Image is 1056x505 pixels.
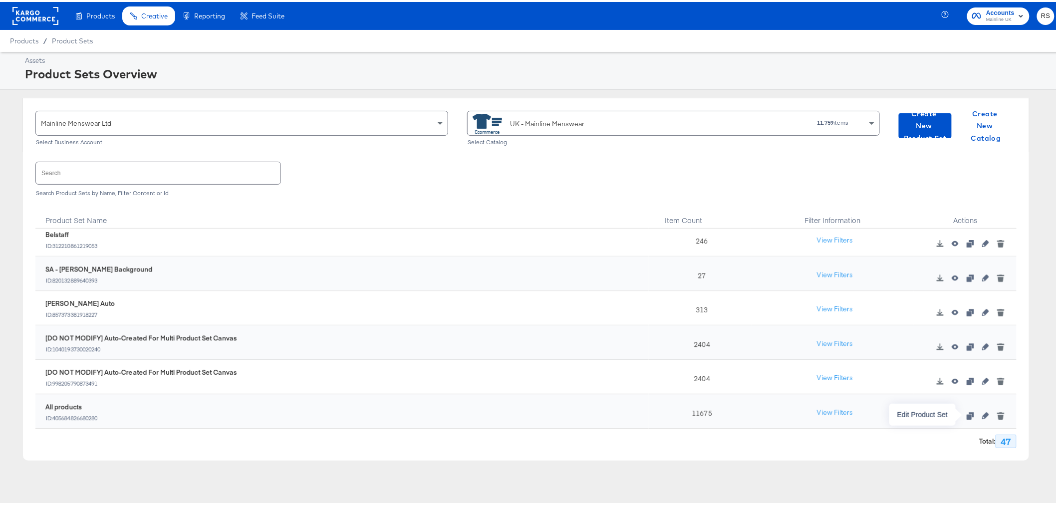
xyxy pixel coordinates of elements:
[964,106,1009,143] span: Create New Catalog
[649,220,751,254] div: 246
[810,333,860,351] button: View Filters
[45,378,237,385] div: ID: 998205790873491
[45,274,152,281] div: ID: 820132889640393
[35,188,1017,195] div: Search Product Sets by Name, Filter Content or Id
[810,367,860,385] button: View Filters
[649,392,751,427] div: 11675
[45,331,237,341] div: [DO NOT MODIFY] Auto-Created For Multi Product Set Canvas
[45,240,98,247] div: ID: 312210861219053
[41,117,111,126] span: Mainline Menswear Ltd
[649,323,751,358] div: 2404
[10,35,38,43] span: Products
[914,202,1017,227] div: Actions
[810,264,860,282] button: View Filters
[810,402,860,420] button: View Filters
[903,106,948,143] span: Create New Product Set
[35,202,649,227] div: Product Set Name
[996,433,1017,447] div: 47
[35,137,448,144] div: Select Business Account
[810,298,860,316] button: View Filters
[45,262,152,272] div: SA - [PERSON_NAME] Background
[38,35,52,43] span: /
[960,111,1013,136] button: Create New Catalog
[45,412,98,419] div: ID: 405684826680280
[1037,5,1055,23] button: RS
[194,10,225,18] span: Reporting
[25,63,1052,80] div: Product Sets Overview
[510,117,584,127] div: UK - Mainline Menswear
[817,117,834,124] strong: 11,759
[967,5,1030,23] button: AccountsMainline UK
[1041,8,1051,20] span: RS
[86,10,115,18] span: Products
[705,117,850,124] div: items
[649,289,751,323] div: 313
[45,343,237,350] div: ID: 1040193730020240
[810,230,860,248] button: View Filters
[649,202,751,227] div: Item Count
[252,10,284,18] span: Feed Suite
[52,35,93,43] a: Product Sets
[45,297,115,306] div: [PERSON_NAME] Auto
[899,111,952,136] button: Create New Product Set
[36,160,280,182] input: Search product sets
[141,10,168,18] span: Creative
[986,14,1015,22] span: Mainline UK
[35,202,649,227] div: Toggle SortBy
[649,358,751,392] div: 2404
[45,366,237,375] div: [DO NOT MODIFY] Auto-Created For Multi Product Set Canvas
[980,435,996,444] strong: Total :
[45,309,115,316] div: ID: 857373381918227
[986,6,1015,16] span: Accounts
[25,54,1052,63] div: Assets
[649,202,751,227] div: Toggle SortBy
[45,400,98,410] div: All products
[45,228,98,238] div: Belstaff
[751,202,915,227] div: Filter Information
[467,137,880,144] div: Select Catalog
[649,254,751,289] div: 27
